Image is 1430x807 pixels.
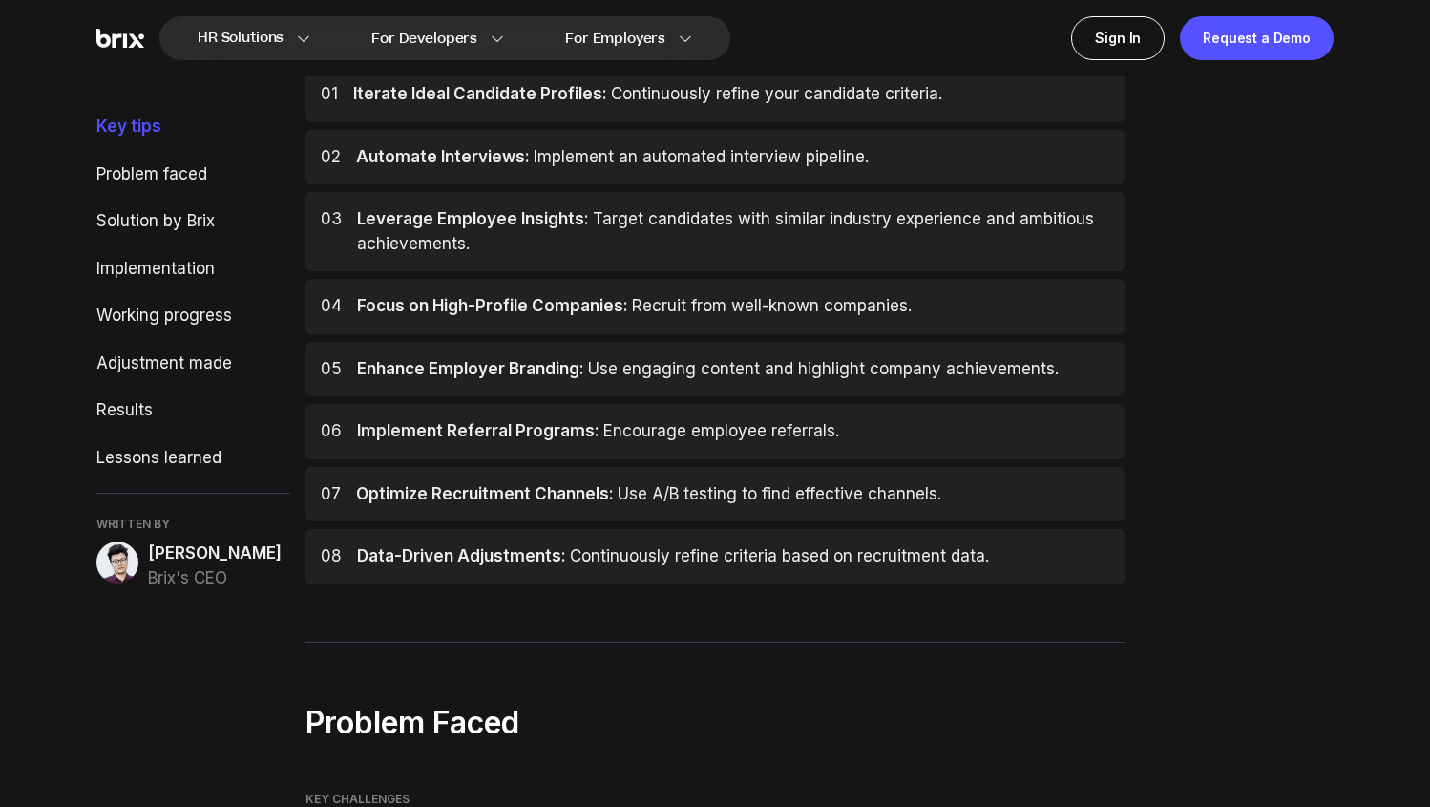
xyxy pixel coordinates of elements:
[356,147,530,166] span: Automate Interviews:
[321,482,341,507] span: 07
[357,359,584,378] span: Enhance Employer Branding:
[305,700,1125,746] h2: Problem Faced
[611,84,942,103] span: Continuously refine your candidate criteria.
[96,542,138,584] img: alex
[357,296,628,315] span: Focus on High-Profile Companies:
[570,546,989,565] span: Continuously refine criteria based on recruitment data.
[588,359,1059,378] span: Use engaging content and highlight company achievements.
[96,351,290,376] div: Adjustment made
[1071,16,1165,60] a: Sign In
[148,542,282,566] span: [PERSON_NAME]
[198,23,284,53] span: HR Solutions
[321,145,341,170] span: 02
[305,792,1125,807] span: KEY CHALLENGES
[534,147,869,166] span: Implement an automated interview pipeline.
[96,115,290,139] div: Key tips
[353,84,607,103] span: Iterate Ideal Candidate Profiles:
[357,546,566,565] span: Data-Driven Adjustments:
[96,304,290,329] div: Working progress
[321,82,338,107] span: 01
[357,209,1094,253] span: Target candidates with similar industry experience and ambitious achievements.
[321,207,342,256] span: 03
[96,257,290,282] div: Implementation
[321,419,342,444] span: 06
[96,29,144,49] img: Brix Logo
[321,294,342,319] span: 04
[321,544,342,569] span: 08
[565,29,665,49] span: For Employers
[357,421,599,440] span: Implement Referral Programs:
[96,446,290,471] div: Lessons learned
[357,209,589,228] span: Leverage Employee Insights:
[618,484,941,503] span: Use A/B testing to find effective channels.
[96,209,290,234] div: Solution by Brix
[96,398,290,423] div: Results
[148,566,282,591] span: Brix's CEO
[603,421,839,440] span: Encourage employee referrals.
[96,162,290,187] div: Problem faced
[1180,16,1334,60] a: Request a Demo
[356,484,614,503] span: Optimize Recruitment Channels:
[96,517,290,532] span: WRITTEN BY
[321,357,342,382] span: 05
[371,29,477,49] span: For Developers
[632,296,912,315] span: Recruit from well-known companies.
